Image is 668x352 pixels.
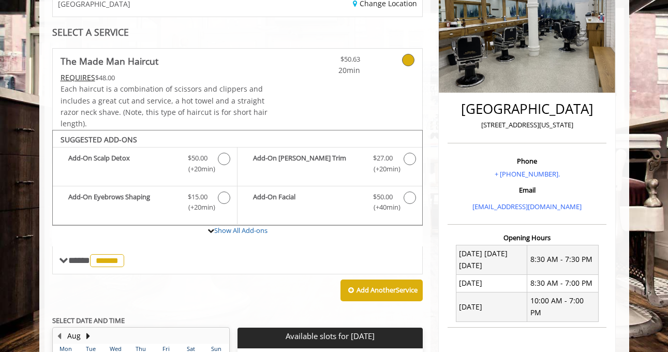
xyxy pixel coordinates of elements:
[61,135,137,144] b: SUGGESTED ADD-ONS
[448,234,606,241] h3: Opening Hours
[243,153,417,177] label: Add-On Beard Trim
[373,153,393,164] span: $27.00
[450,101,604,116] h2: [GEOGRAPHIC_DATA]
[367,202,398,213] span: (+40min )
[456,292,527,321] td: [DATE]
[55,330,64,342] button: Previous Month
[456,245,527,274] td: [DATE] [DATE] [DATE]
[67,330,81,342] button: Aug
[61,72,269,83] div: $48.00
[253,153,363,174] b: Add-On [PERSON_NAME] Trim
[340,280,423,301] button: Add AnotherService
[52,27,423,37] div: SELECT A SERVICE
[367,164,398,174] span: (+20min )
[373,192,393,202] span: $50.00
[61,84,268,128] span: Each haircut is a combination of scissors and clippers and includes a great cut and service, a ho...
[58,192,232,216] label: Add-On Eyebrows Shaping
[450,120,604,130] p: [STREET_ADDRESS][US_STATE]
[299,65,360,76] span: 20min
[61,72,95,82] span: This service needs some Advance to be paid before we block your appointment
[214,226,268,235] a: Show All Add-ons
[84,330,93,342] button: Next Month
[68,192,177,213] b: Add-On Eyebrows Shaping
[242,332,419,341] p: Available slots for [DATE]
[357,285,418,295] b: Add Another Service
[450,186,604,194] h3: Email
[527,292,599,321] td: 10:00 AM - 7:00 PM
[52,130,423,226] div: The Made Man Haircut Add-onS
[52,316,125,325] b: SELECT DATE AND TIME
[182,202,213,213] span: (+20min )
[58,153,232,177] label: Add-On Scalp Detox
[253,192,363,213] b: Add-On Facial
[68,153,177,174] b: Add-On Scalp Detox
[472,202,582,211] a: [EMAIL_ADDRESS][DOMAIN_NAME]
[182,164,213,174] span: (+20min )
[243,192,417,216] label: Add-On Facial
[495,169,560,179] a: + [PHONE_NUMBER].
[527,274,599,292] td: 8:30 AM - 7:00 PM
[527,245,599,274] td: 8:30 AM - 7:30 PM
[61,54,158,68] b: The Made Man Haircut
[450,157,604,165] h3: Phone
[188,153,207,164] span: $50.00
[299,49,360,76] a: $50.63
[456,274,527,292] td: [DATE]
[188,192,207,202] span: $15.00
